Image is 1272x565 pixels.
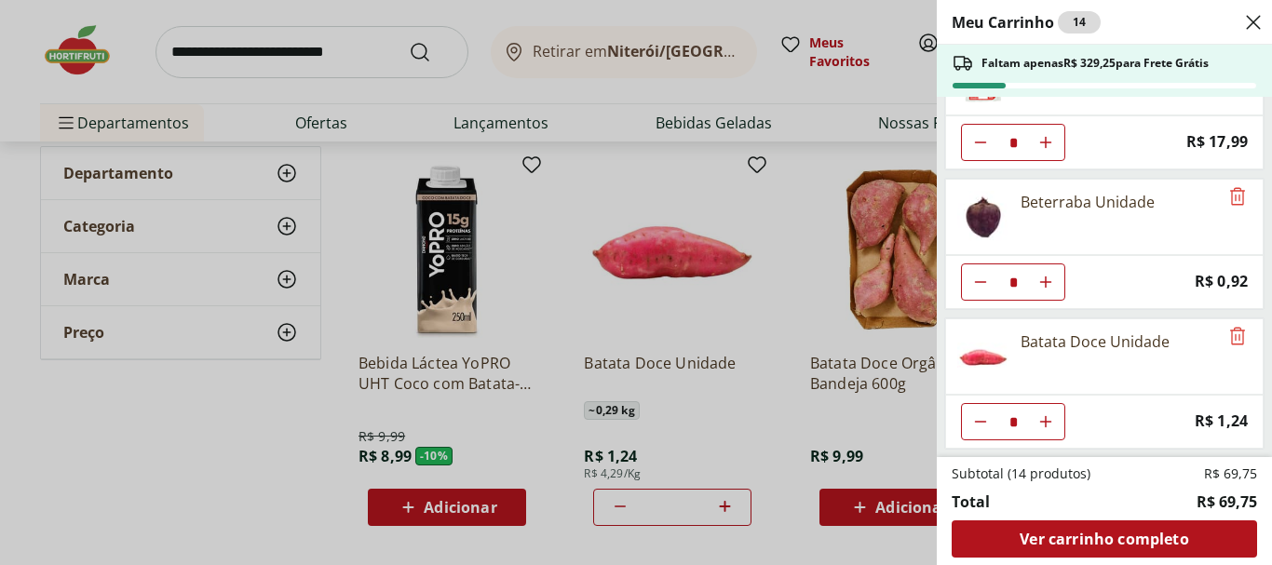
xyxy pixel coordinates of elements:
[962,124,999,161] button: Diminuir Quantidade
[962,263,999,301] button: Diminuir Quantidade
[962,403,999,440] button: Diminuir Quantidade
[1204,464,1257,483] span: R$ 69,75
[1197,491,1257,513] span: R$ 69,75
[999,404,1027,439] input: Quantidade Atual
[952,491,990,513] span: Total
[1186,129,1248,155] span: R$ 17,99
[957,330,1009,383] img: Batata Doce Unidade
[1226,326,1249,348] button: Remove
[1195,409,1248,434] span: R$ 1,24
[981,56,1209,71] span: Faltam apenas R$ 329,25 para Frete Grátis
[952,464,1090,483] span: Subtotal (14 produtos)
[1021,191,1155,213] div: Beterraba Unidade
[1027,124,1064,161] button: Aumentar Quantidade
[999,125,1027,160] input: Quantidade Atual
[1020,531,1188,546] span: Ver carrinho completo
[1027,403,1064,440] button: Aumentar Quantidade
[952,520,1257,558] a: Ver carrinho completo
[952,11,1101,34] h2: Meu Carrinho
[957,191,1009,243] img: Principal
[1021,330,1170,353] div: Batata Doce Unidade
[1195,269,1248,294] span: R$ 0,92
[999,264,1027,300] input: Quantidade Atual
[1027,263,1064,301] button: Aumentar Quantidade
[1058,11,1101,34] div: 14
[1226,186,1249,209] button: Remove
